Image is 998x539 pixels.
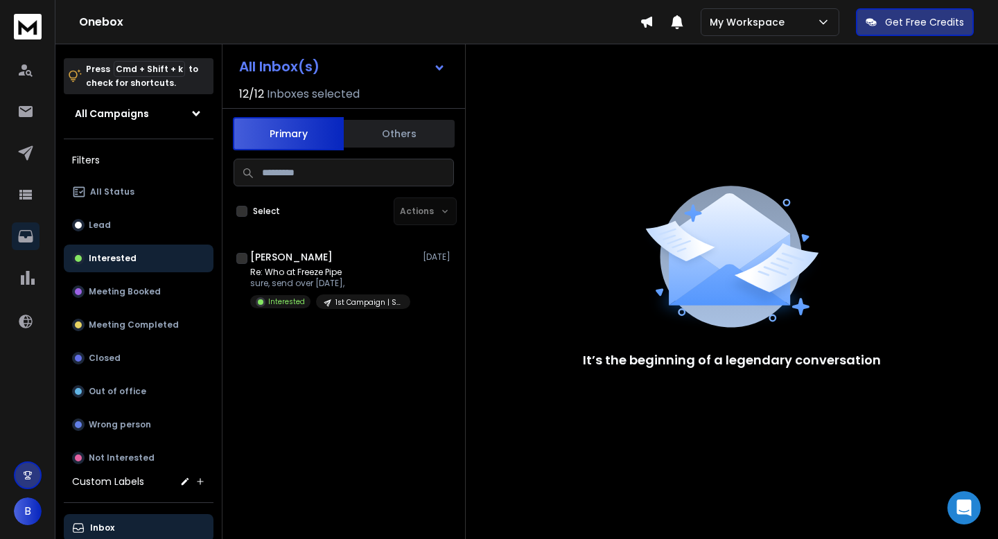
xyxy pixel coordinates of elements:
[64,278,213,306] button: Meeting Booked
[90,522,114,533] p: Inbox
[710,15,790,29] p: My Workspace
[14,497,42,525] button: B
[89,319,179,330] p: Meeting Completed
[89,220,111,231] p: Lead
[947,491,981,524] div: Open Intercom Messenger
[64,178,213,206] button: All Status
[233,117,344,150] button: Primary
[90,186,134,197] p: All Status
[267,86,360,103] h3: Inboxes selected
[228,53,457,80] button: All Inbox(s)
[75,107,149,121] h1: All Campaigns
[856,8,974,36] button: Get Free Credits
[253,206,280,217] label: Select
[64,211,213,239] button: Lead
[239,60,319,73] h1: All Inbox(s)
[423,251,454,263] p: [DATE]
[89,353,121,364] p: Closed
[268,297,305,307] p: Interested
[114,61,185,77] span: Cmd + Shift + k
[89,286,161,297] p: Meeting Booked
[250,278,410,289] p: sure, send over [DATE],
[344,118,455,149] button: Others
[64,378,213,405] button: Out of office
[64,150,213,170] h3: Filters
[89,386,146,397] p: Out of office
[86,62,198,90] p: Press to check for shortcuts.
[72,475,144,488] h3: Custom Labels
[885,15,964,29] p: Get Free Credits
[64,444,213,472] button: Not Interested
[89,253,137,264] p: Interested
[64,245,213,272] button: Interested
[250,267,410,278] p: Re: Who at Freeze Pipe
[64,411,213,439] button: Wrong person
[335,297,402,308] p: 1st Campaign | Simple Outreach | TikTok | [DATE]| [GEOGRAPHIC_DATA]
[239,86,264,103] span: 12 / 12
[14,14,42,39] img: logo
[89,452,155,463] p: Not Interested
[64,311,213,339] button: Meeting Completed
[250,250,333,264] h1: [PERSON_NAME]
[583,351,881,370] p: It’s the beginning of a legendary conversation
[64,344,213,372] button: Closed
[79,14,640,30] h1: Onebox
[89,419,151,430] p: Wrong person
[64,100,213,127] button: All Campaigns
